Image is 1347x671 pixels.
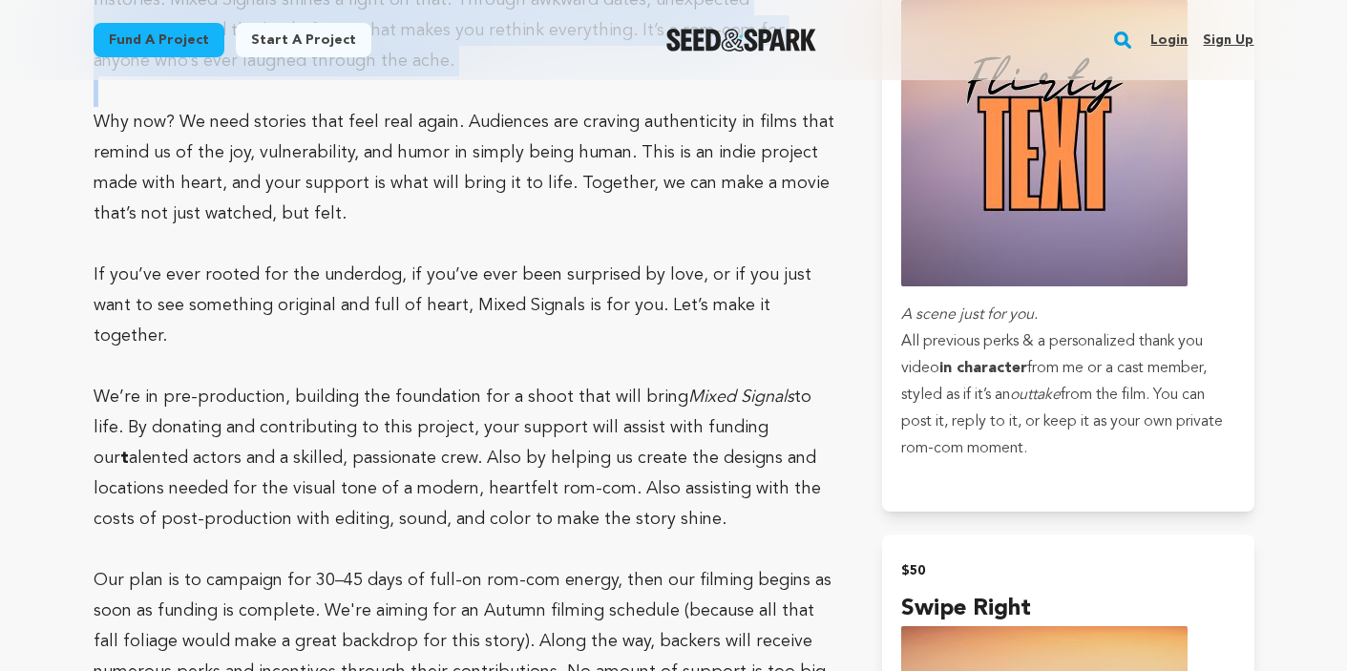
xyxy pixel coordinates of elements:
p: Why now? We need stories that feel real again. Audiences are craving authenticity in films that r... [94,107,837,229]
em: A scene just for you. [901,307,1038,323]
p: All previous perks & a personalized thank you video from me or a cast member, styled as if it’s a... [901,328,1234,462]
a: Login [1150,25,1188,55]
img: Seed&Spark Logo Dark Mode [666,29,816,52]
h4: Swipe Right [901,592,1234,626]
p: If you’ve ever rooted for the underdog, if you’ve ever been surprised by love, or if you just wan... [94,260,837,351]
p: We’re in pre-production, building the foundation for a shoot that will bring to life. By donating... [94,382,837,535]
a: Fund a project [94,23,224,57]
em: Mixed Signals [688,388,794,406]
strong: t [120,450,129,467]
strong: in character [939,361,1027,376]
a: Seed&Spark Homepage [666,29,816,52]
a: Sign up [1203,25,1253,55]
h2: $50 [901,557,1234,584]
a: Start a project [236,23,371,57]
em: outtake [1010,388,1061,403]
